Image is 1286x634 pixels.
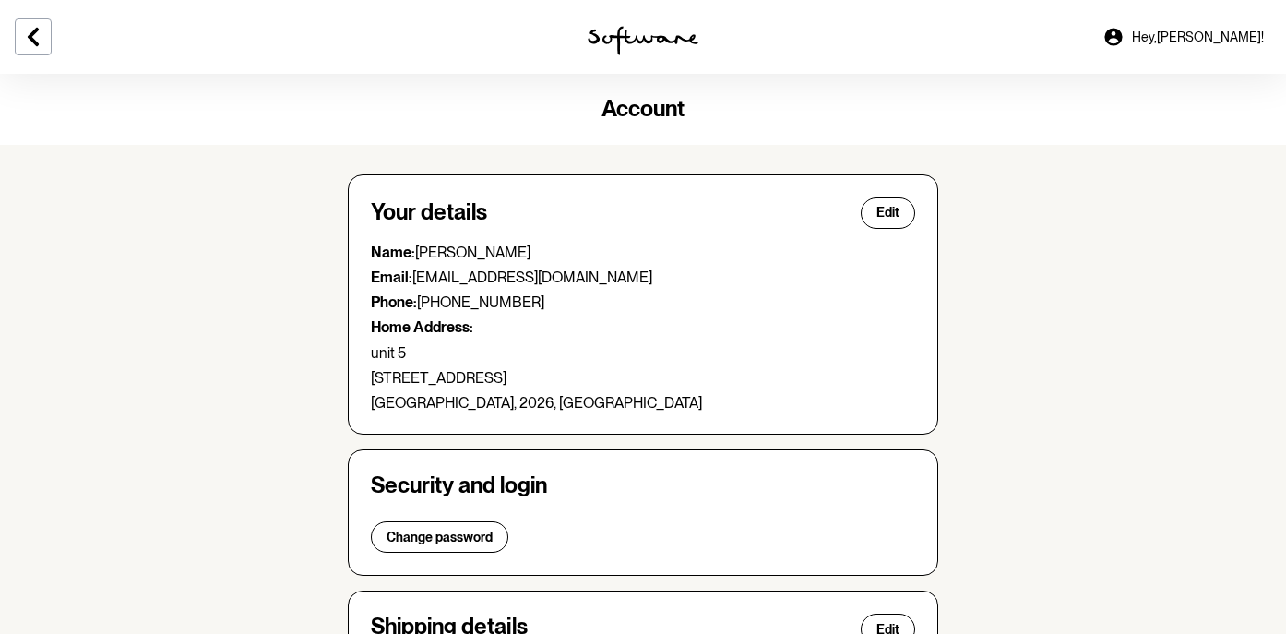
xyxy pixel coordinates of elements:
strong: Email: [371,269,412,286]
span: Hey, [PERSON_NAME] ! [1132,30,1264,45]
p: unit 5 [371,344,915,362]
h4: Security and login [371,473,915,499]
a: Hey,[PERSON_NAME]! [1091,15,1275,59]
span: Change password [387,530,493,545]
button: Edit [861,197,915,229]
p: [EMAIL_ADDRESS][DOMAIN_NAME] [371,269,915,286]
h4: Your details [371,199,487,226]
strong: Home Address: [371,318,473,336]
button: Change password [371,521,508,553]
p: [STREET_ADDRESS] [371,369,915,387]
p: [PHONE_NUMBER] [371,293,915,311]
span: Edit [876,205,899,221]
span: Account [601,95,685,122]
strong: Name: [371,244,415,261]
p: [PERSON_NAME] [371,244,915,261]
img: software logo [588,26,698,55]
strong: Phone: [371,293,417,311]
p: [GEOGRAPHIC_DATA], 2026, [GEOGRAPHIC_DATA] [371,394,915,412]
